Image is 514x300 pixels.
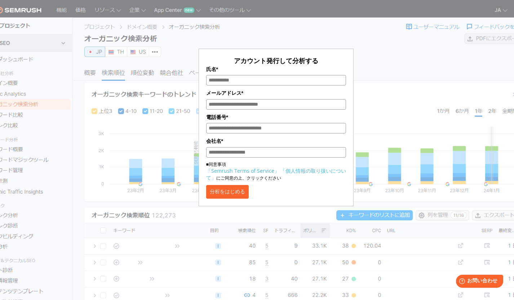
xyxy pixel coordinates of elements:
[206,185,249,199] button: 分析をはじめる
[206,167,279,174] a: 「Semrush Terms of Service」
[206,167,346,181] a: 「個人情報の取り扱いについて」
[206,113,346,121] label: 電話番号*
[206,161,346,181] p: ■同意事項 にご同意の上、クリックください
[450,272,506,292] iframe: Help widget launcher
[234,56,318,65] span: アカウント発行して分析する
[206,89,346,97] label: メールアドレス*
